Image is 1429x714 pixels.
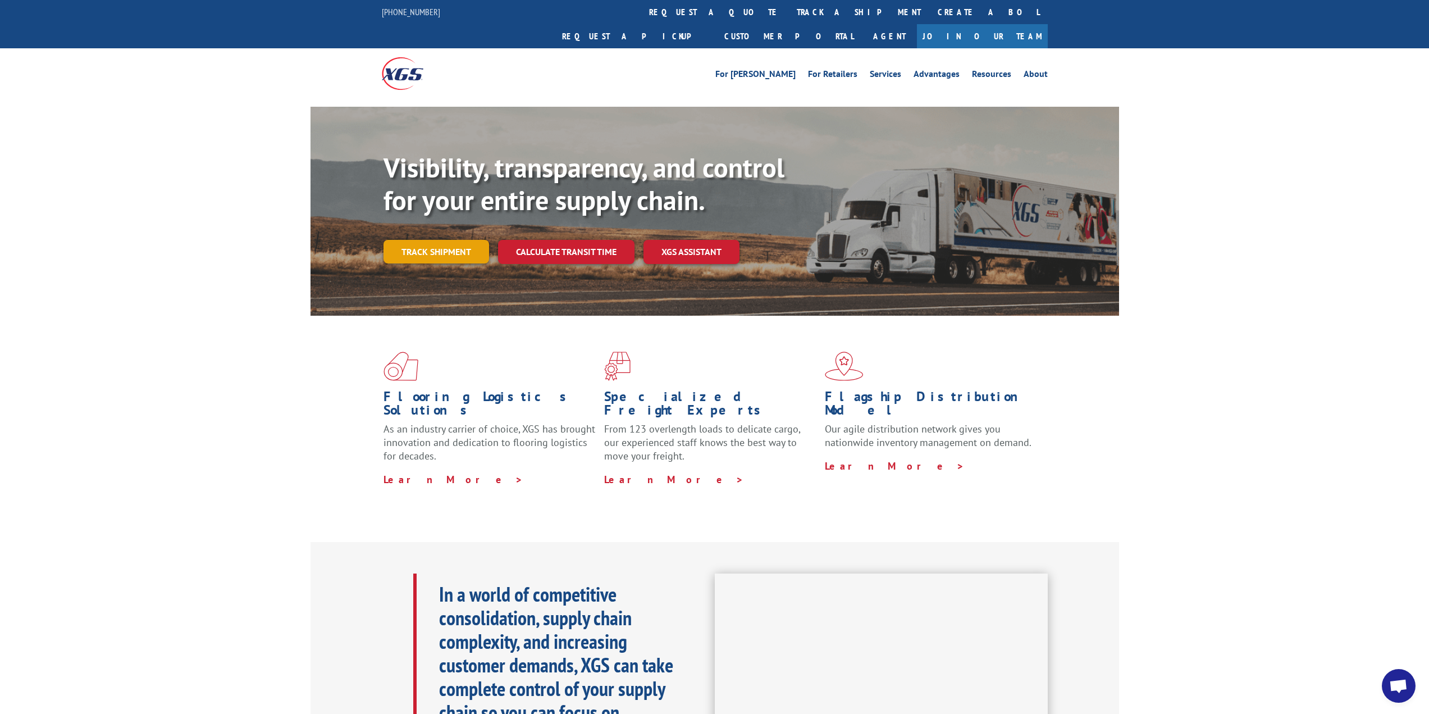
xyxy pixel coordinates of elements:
[383,473,523,486] a: Learn More >
[1024,70,1048,82] a: About
[383,240,489,263] a: Track shipment
[383,150,784,217] b: Visibility, transparency, and control for your entire supply chain.
[825,460,965,472] a: Learn More >
[972,70,1011,82] a: Resources
[917,24,1048,48] a: Join Our Team
[383,422,595,462] span: As an industry carrier of choice, XGS has brought innovation and dedication to flooring logistics...
[382,6,440,17] a: [PHONE_NUMBER]
[604,422,816,472] p: From 123 overlength loads to delicate cargo, our experienced staff knows the best way to move you...
[1382,669,1416,703] a: Open chat
[383,352,418,381] img: xgs-icon-total-supply-chain-intelligence-red
[604,352,631,381] img: xgs-icon-focused-on-flooring-red
[825,422,1031,449] span: Our agile distribution network gives you nationwide inventory management on demand.
[604,390,816,422] h1: Specialized Freight Experts
[825,352,864,381] img: xgs-icon-flagship-distribution-model-red
[825,390,1037,422] h1: Flagship Distribution Model
[498,240,634,264] a: Calculate transit time
[914,70,960,82] a: Advantages
[808,70,857,82] a: For Retailers
[383,390,596,422] h1: Flooring Logistics Solutions
[716,24,862,48] a: Customer Portal
[643,240,739,264] a: XGS ASSISTANT
[870,70,901,82] a: Services
[862,24,917,48] a: Agent
[604,473,744,486] a: Learn More >
[554,24,716,48] a: Request a pickup
[715,70,796,82] a: For [PERSON_NAME]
